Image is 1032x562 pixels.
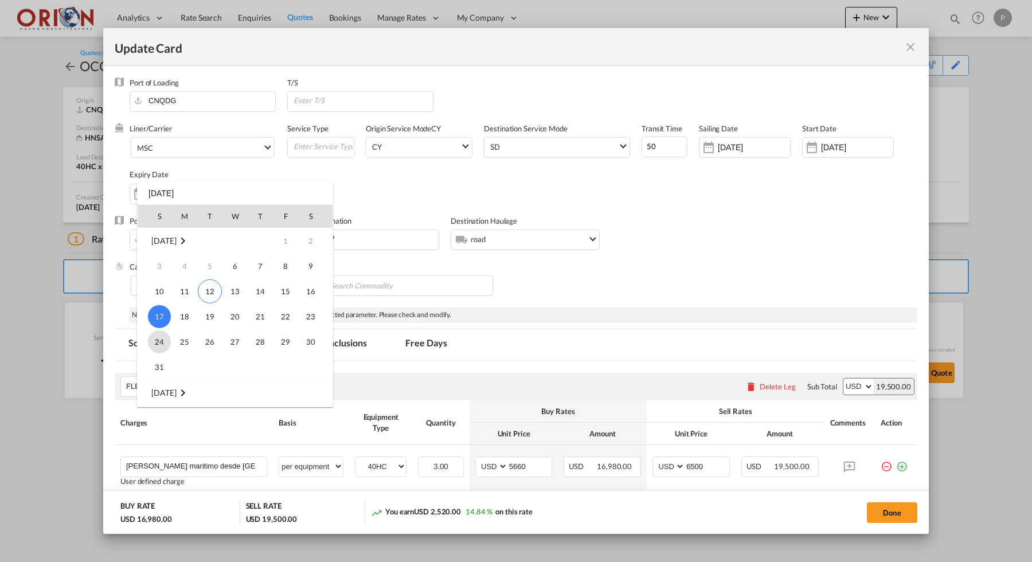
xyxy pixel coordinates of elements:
md-calendar: Calendar [138,205,333,407]
span: 15 [274,280,297,303]
td: Friday August 8 2025 [273,253,298,279]
span: 30 [299,330,322,353]
td: Friday August 22 2025 [273,304,298,329]
td: Tuesday August 5 2025 [197,253,222,279]
span: 19 [198,305,221,328]
span: 12 [198,279,222,303]
td: Sunday August 24 2025 [138,329,172,354]
td: Thursday August 14 2025 [248,279,273,304]
td: Thursday August 7 2025 [248,253,273,279]
td: Saturday August 9 2025 [298,253,333,279]
span: 6 [224,255,247,278]
span: 18 [173,305,196,328]
tr: Week undefined [138,380,333,406]
span: 10 [148,280,171,303]
span: 26 [198,330,221,353]
span: 16 [299,280,322,303]
th: T [248,205,273,228]
span: 20 [224,305,247,328]
td: Saturday August 30 2025 [298,329,333,354]
td: Tuesday August 26 2025 [197,329,222,354]
td: Friday August 15 2025 [273,279,298,304]
td: Monday August 25 2025 [172,329,197,354]
tr: Week 5 [138,329,333,354]
span: 7 [249,255,272,278]
span: 13 [224,280,247,303]
span: 11 [173,280,196,303]
td: Thursday August 21 2025 [248,304,273,329]
span: 24 [148,330,171,353]
td: Friday August 29 2025 [273,329,298,354]
td: Monday August 4 2025 [172,253,197,279]
tr: Week 4 [138,304,333,329]
tr: Week 1 [138,228,333,254]
td: Wednesday August 20 2025 [222,304,248,329]
td: Monday August 11 2025 [172,279,197,304]
tr: Week 2 [138,253,333,279]
td: August 2025 [138,228,222,254]
th: S [298,205,333,228]
th: F [273,205,298,228]
td: Sunday August 3 2025 [138,253,172,279]
th: T [197,205,222,228]
tr: Week 6 [138,354,333,380]
td: Sunday August 31 2025 [138,354,172,380]
td: Tuesday August 12 2025 [197,279,222,304]
span: 25 [173,330,196,353]
td: Tuesday August 19 2025 [197,304,222,329]
span: 23 [299,305,322,328]
td: Sunday August 10 2025 [138,279,172,304]
td: Wednesday August 6 2025 [222,253,248,279]
th: W [222,205,248,228]
span: 8 [274,255,297,278]
span: 22 [274,305,297,328]
th: M [172,205,197,228]
span: 27 [224,330,247,353]
td: September 2025 [138,380,333,406]
td: Wednesday August 13 2025 [222,279,248,304]
th: S [138,205,172,228]
span: [DATE] [151,236,176,245]
span: 9 [299,255,322,278]
span: 17 [148,305,171,328]
span: [DATE] [151,388,176,397]
td: Thursday August 28 2025 [248,329,273,354]
td: Wednesday August 27 2025 [222,329,248,354]
tr: Week 3 [138,279,333,304]
td: Saturday August 23 2025 [298,304,333,329]
td: Saturday August 16 2025 [298,279,333,304]
td: Sunday August 17 2025 [138,304,172,329]
span: 21 [249,305,272,328]
span: 31 [148,356,171,378]
td: Monday August 18 2025 [172,304,197,329]
span: 28 [249,330,272,353]
td: Friday August 1 2025 [273,228,298,254]
span: 29 [274,330,297,353]
span: 14 [249,280,272,303]
td: Saturday August 2 2025 [298,228,333,254]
